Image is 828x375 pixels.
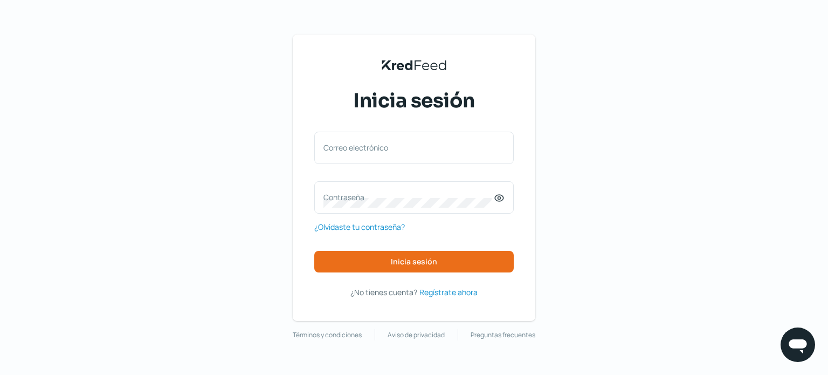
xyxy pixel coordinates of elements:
a: Aviso de privacidad [388,329,445,341]
span: Inicia sesión [391,258,437,265]
button: Inicia sesión [314,251,514,272]
span: Inicia sesión [353,87,475,114]
a: ¿Olvidaste tu contraseña? [314,220,405,234]
a: Preguntas frecuentes [471,329,535,341]
a: Regístrate ahora [419,285,478,299]
img: chatIcon [787,334,809,356]
label: Contraseña [323,192,494,202]
a: Términos y condiciones [293,329,362,341]
span: ¿No tienes cuenta? [350,287,417,297]
label: Correo electrónico [323,142,494,153]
